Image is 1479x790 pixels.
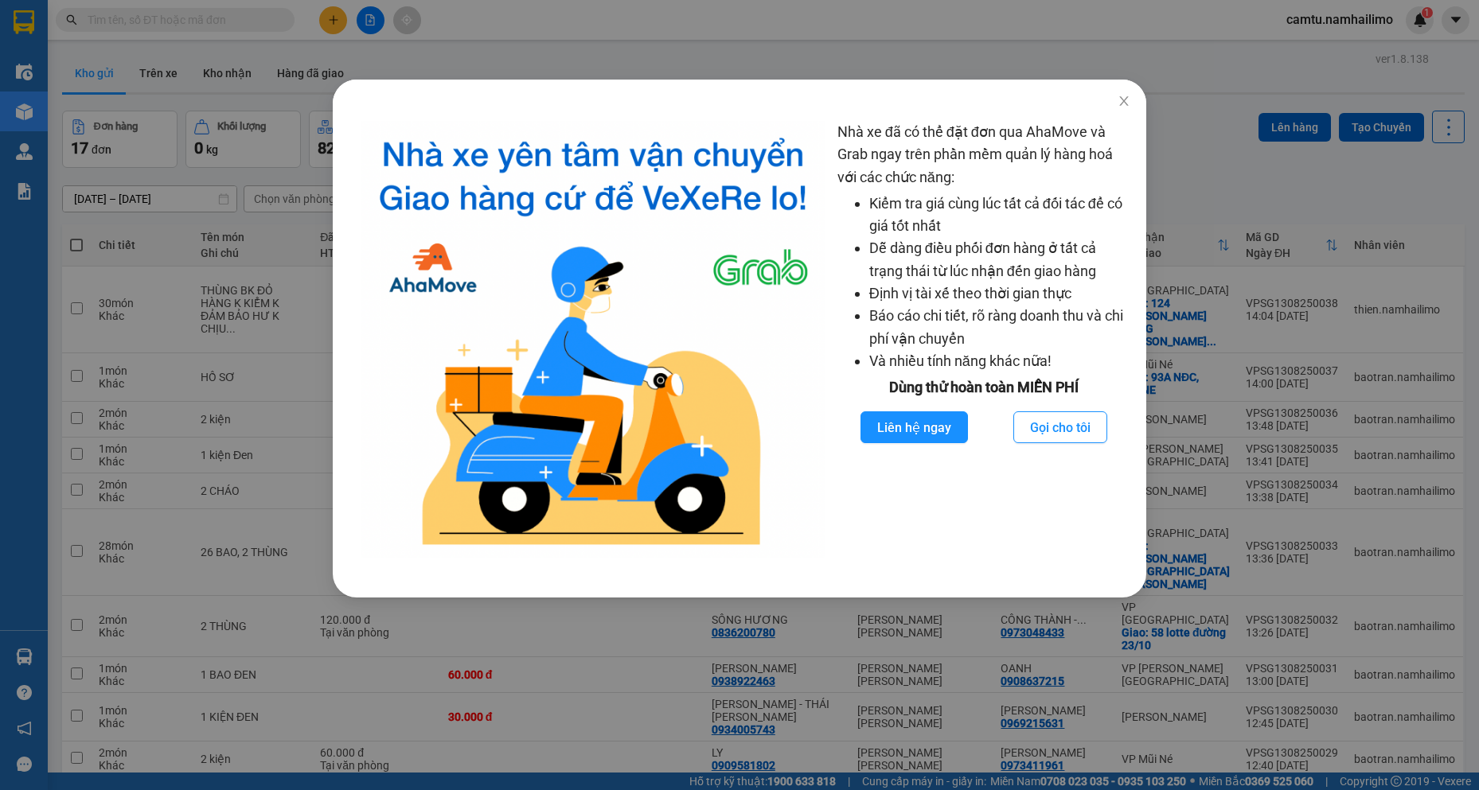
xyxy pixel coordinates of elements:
button: Close [1102,80,1146,124]
div: Dùng thử hoàn toàn MIỄN PHÍ [837,376,1130,399]
span: close [1118,95,1130,107]
li: Báo cáo chi tiết, rõ ràng doanh thu và chi phí vận chuyển [869,305,1130,350]
li: Dễ dàng điều phối đơn hàng ở tất cả trạng thái từ lúc nhận đến giao hàng [869,237,1130,282]
button: Liên hệ ngay [860,411,968,443]
li: Kiểm tra giá cùng lúc tất cả đối tác để có giá tốt nhất [869,193,1130,238]
button: Gọi cho tôi [1013,411,1107,443]
li: Định vị tài xế theo thời gian thực [869,282,1130,305]
div: Nhà xe đã có thể đặt đơn qua AhaMove và Grab ngay trên phần mềm quản lý hàng hoá với các chức năng: [837,121,1130,558]
span: Gọi cho tôi [1030,418,1091,438]
span: Liên hệ ngay [877,418,951,438]
img: logo [361,121,825,558]
li: Và nhiều tính năng khác nữa! [869,350,1130,372]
